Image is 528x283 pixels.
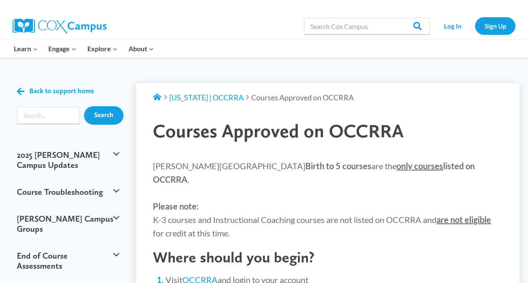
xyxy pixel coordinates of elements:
input: Search Cox Campus [304,18,430,34]
span: Engage [48,43,76,54]
strong: Birth to 5 courses [305,161,371,171]
span: Back to support home [29,87,94,95]
span: Explore [87,43,118,54]
span: About [129,43,154,54]
h2: Where should you begin? [153,248,503,266]
input: Search [84,106,123,125]
button: End of Course Assessments [13,242,123,279]
strong: Please note: [153,201,199,211]
img: Cox Campus [13,18,107,34]
a: Sign Up [475,17,515,34]
input: Search input [17,107,80,124]
span: Courses Approved on OCCRRA [251,93,354,102]
a: [US_STATE] | OCCRRA [169,93,244,102]
span: Courses Approved on OCCRRA [153,120,404,142]
nav: Secondary Navigation [434,17,515,34]
a: Log In [434,17,471,34]
a: Support Home [153,93,161,102]
span: only courses [397,161,443,171]
button: [PERSON_NAME] Campus Groups [13,205,123,242]
form: Search form [17,107,80,124]
button: 2025 [PERSON_NAME] Campus Updates [13,141,123,178]
span: Learn [14,43,38,54]
a: Back to support home [17,85,94,97]
strong: are not eligible [436,215,491,225]
nav: Primary Navigation [8,40,159,58]
p: [PERSON_NAME][GEOGRAPHIC_DATA] are the . K-3 courses and Instructional Coaching courses are not l... [153,159,503,240]
button: Course Troubleshooting [13,178,123,205]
